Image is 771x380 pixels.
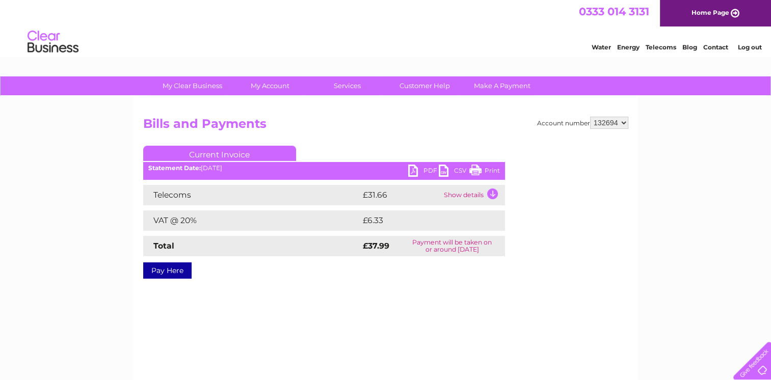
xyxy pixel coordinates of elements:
div: [DATE] [143,165,505,172]
a: Contact [703,43,728,51]
a: Pay Here [143,262,192,279]
a: Services [305,76,389,95]
a: 0333 014 3131 [579,5,649,18]
a: Log out [737,43,761,51]
td: VAT @ 20% [143,210,360,231]
img: logo.png [27,26,79,58]
a: PDF [408,165,439,179]
a: Print [469,165,500,179]
a: My Account [228,76,312,95]
a: CSV [439,165,469,179]
a: My Clear Business [150,76,234,95]
td: Payment will be taken on or around [DATE] [400,236,505,256]
td: Telecoms [143,185,360,205]
strong: £37.99 [363,241,389,251]
a: Make A Payment [460,76,544,95]
h2: Bills and Payments [143,117,628,136]
div: Clear Business is a trading name of Verastar Limited (registered in [GEOGRAPHIC_DATA] No. 3667643... [145,6,627,49]
td: £31.66 [360,185,441,205]
a: Water [592,43,611,51]
a: Customer Help [383,76,467,95]
a: Blog [682,43,697,51]
td: Show details [441,185,505,205]
a: Current Invoice [143,146,296,161]
b: Statement Date: [148,164,201,172]
a: Telecoms [646,43,676,51]
strong: Total [153,241,174,251]
td: £6.33 [360,210,481,231]
a: Energy [617,43,640,51]
div: Account number [537,117,628,129]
